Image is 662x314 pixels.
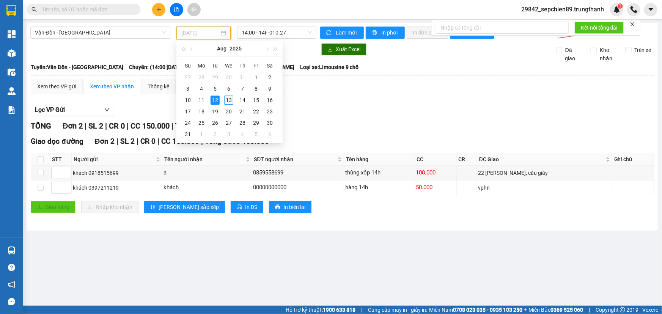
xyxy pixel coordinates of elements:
span: ĐC Giao [479,155,604,163]
th: Tên hàng [344,153,415,166]
div: a [164,168,251,177]
span: Miền Bắc [528,306,583,314]
span: | [105,121,107,130]
th: Sa [263,60,277,72]
button: Kết nối tổng đài [575,22,624,34]
td: 2025-08-07 [236,83,249,94]
span: | [127,121,129,130]
div: 8 [252,84,261,93]
div: 4 [197,84,206,93]
div: 26 [211,118,220,127]
div: khách [164,183,251,192]
span: question-circle [8,264,15,271]
span: search [31,7,37,12]
span: message [8,298,15,305]
span: SĐT người nhận [254,155,337,163]
td: 2025-08-28 [236,117,249,129]
span: Lọc VP Gửi [35,105,65,115]
span: 14:00 - 14F-010.27 [242,27,312,38]
div: 50.000 [416,183,455,192]
span: ⚪️ [524,308,527,311]
button: downloadXuất Excel [321,43,366,55]
span: notification [8,281,15,288]
th: Mo [195,60,208,72]
td: 2025-07-28 [195,72,208,83]
div: 17 [183,107,192,116]
th: Tu [208,60,222,72]
button: 2025 [230,41,242,56]
td: 00000000000 [252,181,344,195]
div: 1 [252,73,261,82]
img: solution-icon [8,106,16,114]
img: icon-new-feature [613,6,620,13]
div: 2 [265,73,274,82]
b: Tuyến: Vân Đồn - [GEOGRAPHIC_DATA] [31,64,123,70]
th: Fr [249,60,263,72]
td: 2025-09-06 [263,129,277,140]
td: 2025-09-05 [249,129,263,140]
span: | [589,306,590,314]
td: 2025-08-21 [236,106,249,117]
span: | [157,137,159,146]
div: khách 0918515699 [73,169,161,177]
button: Lọc VP Gửi [31,104,114,116]
img: warehouse-icon [8,87,16,95]
div: 23 [265,107,274,116]
span: caret-down [648,6,654,13]
div: 27 [224,118,233,127]
span: copyright [620,307,625,312]
div: 7 [238,84,247,93]
div: 3 [224,130,233,139]
td: 2025-08-17 [181,106,195,117]
input: Tìm tên, số ĐT hoặc mã đơn [42,5,131,14]
td: 2025-07-31 [236,72,249,83]
div: 11 [197,96,206,105]
div: 14 [238,96,247,105]
td: 2025-08-09 [263,83,277,94]
span: Kho nhận [597,46,620,63]
div: 12 [211,96,220,105]
img: logo-vxr [6,5,16,16]
div: 13 [224,96,233,105]
td: 2025-09-04 [236,129,249,140]
span: Hỗ trợ kỹ thuật: [286,306,355,314]
td: 0859558699 [252,166,344,181]
button: caret-down [644,3,657,16]
td: 2025-09-03 [222,129,236,140]
div: 22 [PERSON_NAME], cầu giấy [478,169,611,177]
div: hàng 14h [345,183,413,192]
th: STT [50,153,72,166]
td: 2025-08-14 [236,94,249,106]
th: Ghi chú [612,153,654,166]
span: printer [237,204,242,210]
div: 18 [197,107,206,116]
div: 30 [224,73,233,82]
td: 2025-08-04 [195,83,208,94]
div: 2 [211,130,220,139]
span: sync [326,30,333,36]
span: | [85,121,86,130]
span: 1 [619,3,621,9]
span: Cung cấp máy in - giấy in: [368,306,427,314]
button: printerIn DS [231,201,263,213]
input: 12/08/2025 [181,29,219,37]
th: Su [181,60,195,72]
td: 2025-08-03 [181,83,195,94]
td: 2025-08-26 [208,117,222,129]
button: Aug [217,41,226,56]
span: 29842_sepchien89.trungthanh [515,5,610,14]
button: downloadNhập kho nhận [81,201,138,213]
span: Đơn 2 [63,121,83,130]
div: 4 [238,130,247,139]
button: printerIn phơi [366,27,405,39]
span: printer [372,30,378,36]
div: 6 [224,84,233,93]
span: file-add [174,7,179,12]
div: 5 [211,84,220,93]
td: 2025-08-27 [222,117,236,129]
td: 2025-08-08 [249,83,263,94]
span: Miền Nam [429,306,522,314]
div: 1 [197,130,206,139]
span: aim [191,7,197,12]
span: In DS [245,203,257,211]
